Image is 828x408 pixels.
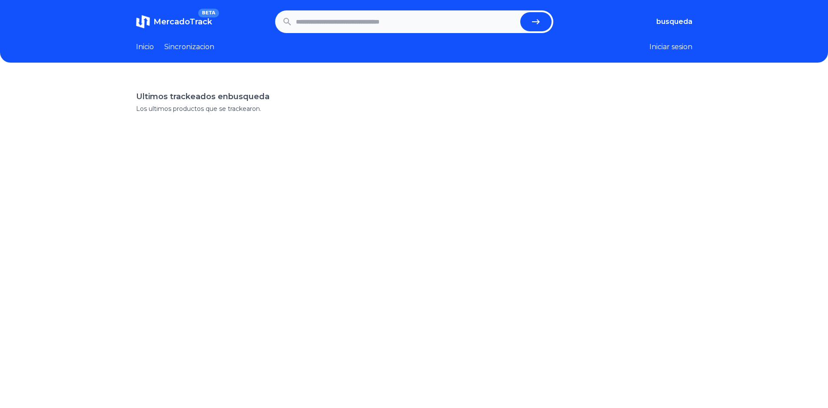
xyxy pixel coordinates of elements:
[136,15,150,29] img: MercadoTrack
[136,42,154,52] a: Inicio
[164,42,214,52] a: Sincronizacion
[136,15,212,29] a: MercadoTrackBETA
[136,104,692,113] p: Los ultimos productos que se trackearon.
[136,90,692,103] h1: Ultimos trackeados en busqueda
[649,42,692,52] button: Iniciar sesion
[198,9,219,17] span: BETA
[153,17,212,27] span: MercadoTrack
[656,17,692,27] button: busqueda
